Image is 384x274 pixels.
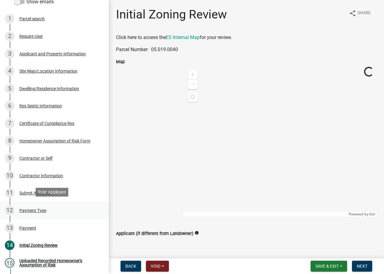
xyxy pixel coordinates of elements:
div: Applicant and Property Information [19,52,86,56]
span: Void [151,264,160,269]
label: Applicant (if different from Landowner) [116,232,193,236]
div: 6 [5,101,15,111]
span: Next [357,264,367,269]
div: Powered by [347,212,377,217]
button: Next [352,261,372,272]
i: share [349,10,356,17]
div: Contractor Information [19,174,63,178]
div: 15 [5,258,15,268]
div: Payment Type [19,208,46,213]
button: Void [146,261,169,272]
div: Homeowner Assumption of Risk Form [19,139,90,143]
div: Dwelling/Residence Information [19,86,79,91]
div: Uploaded Recorded Homeowner's Assumption of Risk [19,259,99,267]
span: Share [357,10,371,17]
h1: Initial Zoning Review [116,7,227,22]
div: 3 [5,49,15,59]
div: Role: Applicant [36,188,68,197]
div: 5 [5,84,15,93]
i: info [195,231,199,235]
div: 7 [5,119,15,128]
div: 10 [5,171,15,181]
div: 14 [5,240,15,250]
div: 12 [5,206,15,215]
div: 11 [5,188,15,198]
div: 9 [5,153,15,163]
div: Submit Application [19,191,55,195]
p: Parcel Number: 05.019.0040 [116,46,377,53]
div: Site Map/Location Information [19,69,77,73]
div: Find my location [188,92,198,102]
div: 2 [5,31,15,41]
div: Parcel search [19,17,45,21]
button: shareShare [344,7,376,19]
div: 13 [5,223,15,233]
div: Zoom in [188,70,198,80]
p: Click here to access the for your review. [116,34,377,41]
a: Esri [369,212,375,216]
div: 8 [5,136,15,146]
div: Initial Zoning Review [19,243,58,247]
div: Payment [19,226,36,230]
div: 4 [5,66,15,76]
div: Contractor or Self [19,156,53,160]
button: Save & Exit [311,261,347,272]
div: Certificate of Compliance Res [19,121,74,126]
a: ES Internal Map [166,34,200,40]
span: Back [125,264,136,269]
div: Require User [19,34,43,38]
button: Back [121,261,141,272]
label: Map [116,60,125,64]
div: 1 [5,14,15,24]
div: Zoom out [188,80,198,89]
div: Res Septic Information [19,104,62,108]
span: Save & Exit [315,264,339,269]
